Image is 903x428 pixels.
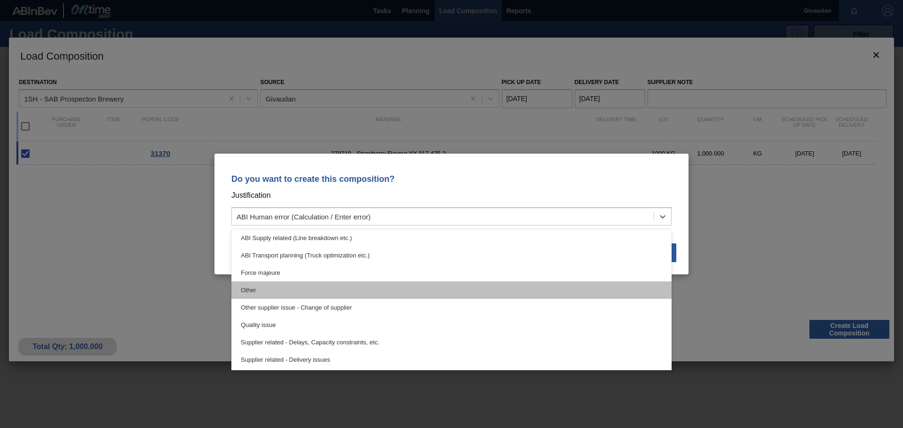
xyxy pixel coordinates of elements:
div: Supplier related - Delivery issues [231,351,672,368]
div: Other [231,281,672,299]
div: Force majeure [231,264,672,281]
div: Supplier related - Delays, Capacity constraints, etc. [231,334,672,351]
div: Other supplier issue - Change of supplier [231,299,672,316]
div: ABI Transport planning (Truck optimization etc.) [231,247,672,264]
div: ABI Supply related (Line breakdown etc.) [231,229,672,247]
div: Supplier related - Out of Stock [231,368,672,386]
p: Do you want to create this composition? [231,174,672,184]
div: Quality issue [231,316,672,334]
p: Justification [231,189,672,202]
div: ABI Human error (Calculation / Enter error) [237,213,371,221]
